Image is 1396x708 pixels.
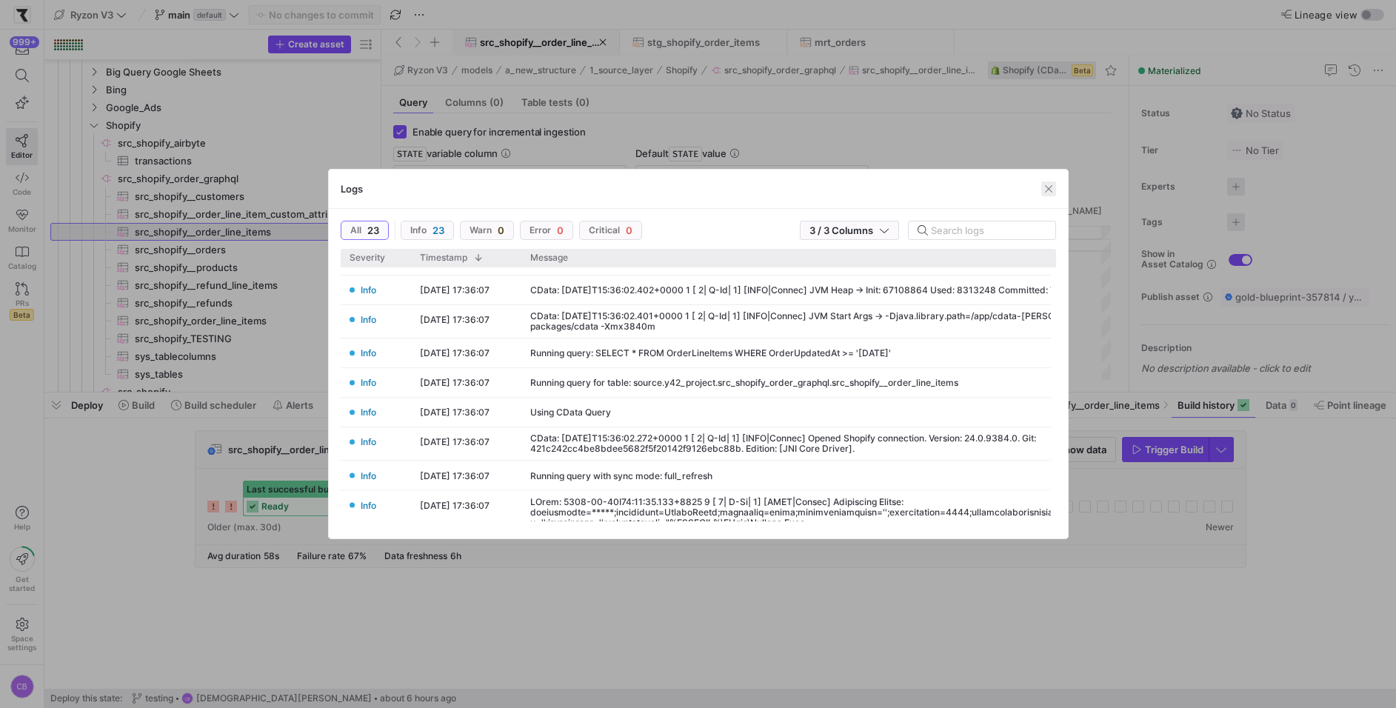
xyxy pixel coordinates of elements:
div: CData: [DATE]T15:36:02.272+0000 1 [ 2| Q-Id| 1] [INFO|Connec] Opened Shopify connection. Version:... [530,433,1238,454]
y42-timestamp-cell-renderer: [DATE] 17:36:07 [420,312,490,327]
button: 3 / 3 Columns [800,221,899,240]
y42-timestamp-cell-renderer: [DATE] 17:36:07 [420,468,490,484]
span: All [350,225,361,236]
span: Info [361,468,376,484]
div: CData: [DATE]T15:36:02.402+0000 1 [ 2| Q-Id| 1] [INFO|Connec] JVM Heap -> Init: 67108864 Used: 83... [530,285,1175,295]
span: Error [530,225,551,236]
div: CData: [DATE]T15:36:02.401+0000 1 [ 2| Q-Id| 1] [INFO|Connec] JVM Start Args -> -Djava.library.pa... [530,311,1238,332]
y42-timestamp-cell-renderer: [DATE] 17:36:07 [420,345,490,361]
y42-timestamp-cell-renderer: [DATE] 17:36:07 [420,282,490,298]
span: Timestamp [420,253,467,263]
div: Running query with sync mode: full_refresh [530,470,712,481]
y42-timestamp-cell-renderer: [DATE] 17:36:07 [420,375,490,390]
span: 0 [498,224,504,236]
button: Critical0 [579,221,642,240]
span: Info [361,434,376,450]
button: Error0 [520,221,573,240]
span: Severity [350,253,385,263]
span: Info [361,375,376,390]
span: 23 [367,224,379,236]
button: Warn0 [460,221,514,240]
button: Info23 [401,221,454,240]
span: Info [361,312,376,327]
span: Info [361,404,376,420]
span: Info [361,498,376,513]
span: Info [410,225,427,236]
div: Using CData Query [530,407,611,418]
span: 0 [626,224,632,236]
span: 3 / 3 Columns [809,224,879,236]
span: Info [361,345,376,361]
h3: Logs [341,183,363,195]
div: Running query for table: source.y42_project.src_shopify_order_graphql.src_shopify__order_line_items [530,378,958,388]
div: LOrem: 5308-00-40I74:11:35.133+8825 9 [ 7| D-Si| 1] [AMET|Consec] Adipiscing Elitse: doeiusmodte=... [530,497,1238,611]
y42-timestamp-cell-renderer: [DATE] 17:36:07 [420,498,490,513]
y42-timestamp-cell-renderer: [DATE] 17:36:07 [420,404,490,420]
span: Critical [589,225,620,236]
span: Message [530,253,568,263]
span: Warn [470,225,492,236]
div: Running query: SELECT * FROM OrderLineItems WHERE OrderUpdatedAt >= '[DATE]' [530,348,891,358]
y42-timestamp-cell-renderer: [DATE] 17:36:07 [420,434,490,450]
span: 0 [557,224,564,236]
span: 23 [433,224,444,236]
span: Info [361,282,376,298]
input: Search logs [931,224,1043,236]
button: All23 [341,221,389,240]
